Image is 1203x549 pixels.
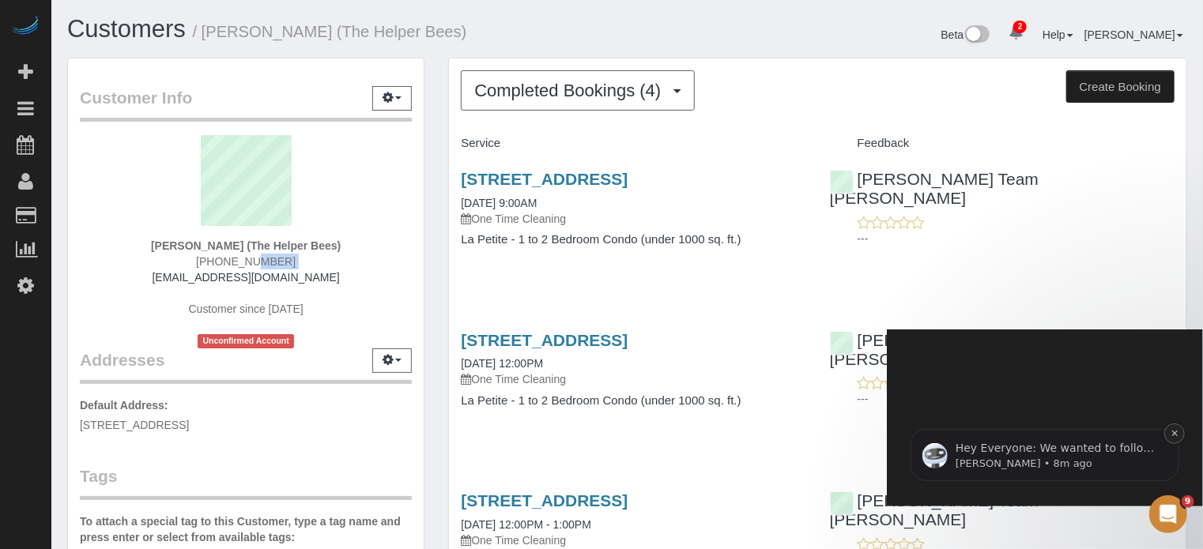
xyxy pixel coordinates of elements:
[461,137,805,150] h4: Service
[1149,495,1187,533] iframe: Intercom live chat
[858,231,1175,246] p: ---
[1182,495,1194,508] span: 9
[830,491,1039,528] a: [PERSON_NAME] Team [PERSON_NAME]
[461,170,628,188] a: [STREET_ADDRESS]
[830,331,1039,368] a: [PERSON_NAME] Team [PERSON_NAME]
[461,394,805,408] h4: La Petite - 1 to 2 Bedroom Condo (under 1000 sq. ft.)
[830,137,1175,150] h4: Feedback
[1013,21,1027,33] span: 2
[461,197,537,209] a: [DATE] 9:00AM
[153,271,340,284] a: [EMAIL_ADDRESS][DOMAIN_NAME]
[69,112,270,282] span: Hey Everyone: We wanted to follow up and let you know we have been closely monitoring the account...
[80,464,412,500] legend: Tags
[196,255,296,268] span: [PHONE_NUMBER]
[198,334,294,348] span: Unconfirmed Account
[474,81,669,100] span: Completed Bookings (4)
[964,25,990,46] img: New interface
[461,233,805,246] h4: La Petite - 1 to 2 Bedroom Condo (under 1000 sq. ft.)
[80,397,168,413] label: Default Address:
[193,23,467,40] small: / [PERSON_NAME] (The Helper Bees)
[1001,16,1031,51] a: 2
[80,513,412,545] label: To attach a special tag to this Customer, type a tag name and press enter or select from availabl...
[24,100,292,152] div: message notification from Ellie, 8m ago. Hey Everyone: We wanted to follow up and let you know we...
[461,357,543,370] a: [DATE] 12:00PM
[1066,70,1175,103] button: Create Booking
[887,329,1203,506] iframe: Intercom notifications message
[941,28,990,41] a: Beta
[461,371,805,387] p: One Time Cleaning
[67,15,186,43] a: Customers
[277,94,298,115] button: Dismiss notification
[461,70,695,111] button: Completed Bookings (4)
[461,532,805,548] p: One Time Cleaning
[9,16,41,38] img: Automaid Logo
[1043,28,1073,41] a: Help
[151,239,341,252] strong: [PERSON_NAME] (The Helper Bees)
[461,518,591,531] a: [DATE] 12:00PM - 1:00PM
[461,211,805,227] p: One Time Cleaning
[80,86,412,122] legend: Customer Info
[461,331,628,349] a: [STREET_ADDRESS]
[69,127,273,141] p: Message from Ellie, sent 8m ago
[461,491,628,510] a: [STREET_ADDRESS]
[1084,28,1183,41] a: [PERSON_NAME]
[830,170,1039,207] a: [PERSON_NAME] Team [PERSON_NAME]
[189,303,304,315] span: Customer since [DATE]
[858,391,1175,407] p: ---
[80,419,189,431] span: [STREET_ADDRESS]
[36,114,61,139] img: Profile image for Ellie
